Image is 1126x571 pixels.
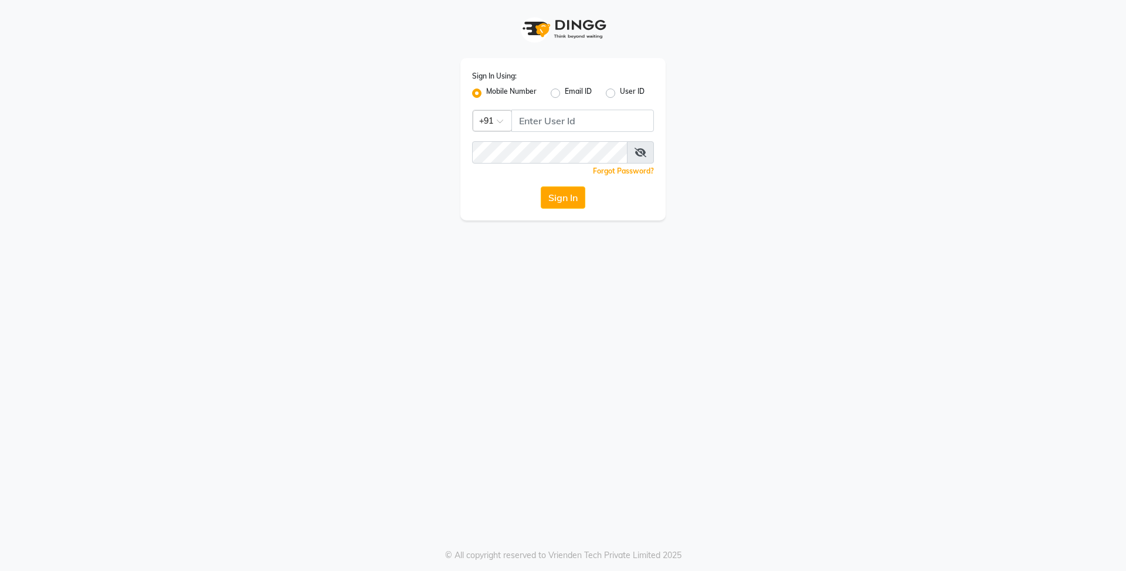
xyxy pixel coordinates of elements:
[511,110,654,132] input: Username
[565,86,592,100] label: Email ID
[541,186,585,209] button: Sign In
[593,166,654,175] a: Forgot Password?
[486,86,537,100] label: Mobile Number
[620,86,645,100] label: User ID
[516,12,610,46] img: logo1.svg
[472,71,517,81] label: Sign In Using:
[472,141,628,164] input: Username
